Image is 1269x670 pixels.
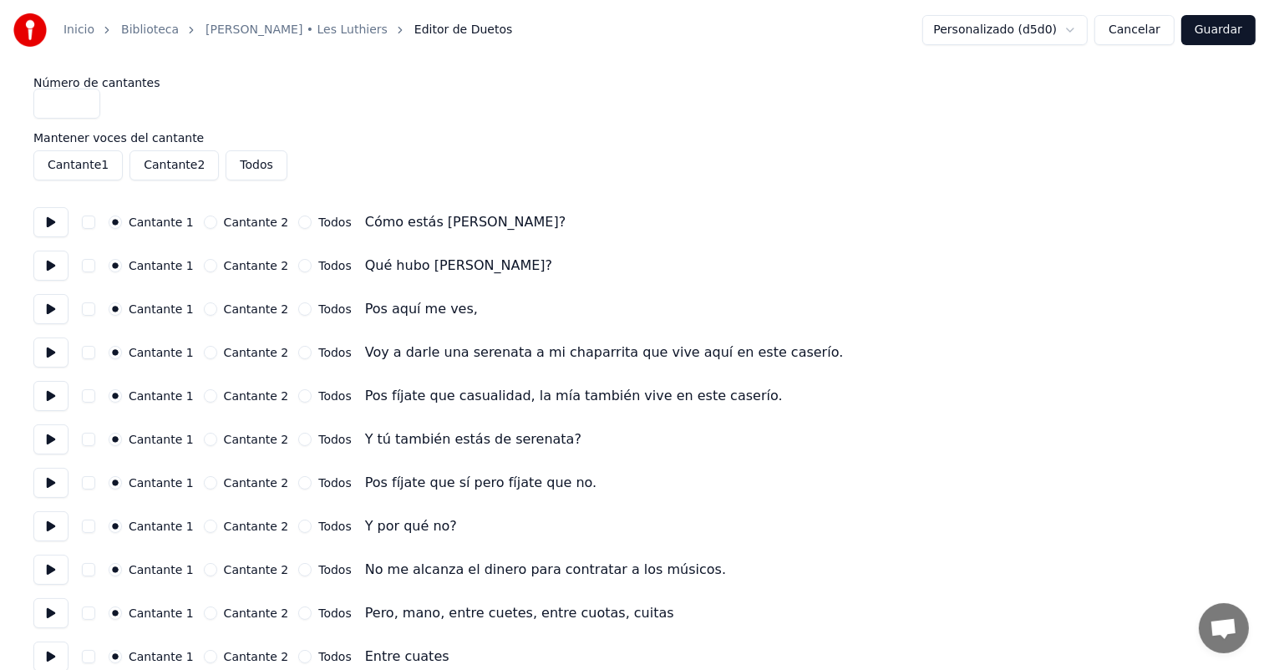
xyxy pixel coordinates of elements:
label: Cantante 1 [129,651,194,662]
button: Cancelar [1094,15,1175,45]
button: Todos [226,150,287,180]
label: Todos [318,607,351,619]
div: Cómo estás [PERSON_NAME]? [365,212,566,232]
label: Cantante 2 [224,216,289,228]
label: Cantante 2 [224,390,289,402]
label: Cantante 2 [224,477,289,489]
label: Cantante 1 [129,520,194,532]
label: Cantante 2 [224,260,289,272]
label: Cantante 2 [224,651,289,662]
label: Todos [318,564,351,576]
label: Cantante 2 [224,303,289,315]
label: Cantante 1 [129,347,194,358]
div: Y por qué no? [365,516,457,536]
label: Todos [318,520,351,532]
a: Chat abierto [1199,603,1249,653]
label: Cantante 1 [129,390,194,402]
label: Todos [318,434,351,445]
div: No me alcanza el dinero para contratar a los músicos. [365,560,726,580]
label: Todos [318,303,351,315]
label: Todos [318,347,351,358]
label: Cantante 1 [129,434,194,445]
label: Cantante 2 [224,564,289,576]
a: Inicio [63,22,94,38]
button: Cantante1 [33,150,123,180]
a: [PERSON_NAME] • Les Luthiers [206,22,388,38]
label: Todos [318,390,351,402]
a: Biblioteca [121,22,179,38]
div: Pero, mano, entre cuetes, entre cuotas, cuitas [365,603,674,623]
label: Cantante 1 [129,303,194,315]
label: Cantante 1 [129,607,194,619]
label: Cantante 1 [129,477,194,489]
label: Cantante 2 [224,434,289,445]
img: youka [13,13,47,47]
label: Todos [318,260,351,272]
label: Cantante 2 [224,607,289,619]
label: Todos [318,651,351,662]
label: Todos [318,477,351,489]
label: Cantante 1 [129,216,194,228]
button: Cantante2 [129,150,219,180]
div: Y tú también estás de serenata? [365,429,581,449]
button: Guardar [1181,15,1256,45]
label: Cantante 2 [224,520,289,532]
nav: breadcrumb [63,22,512,38]
div: Pos aquí me ves, [365,299,478,319]
div: Pos fíjate que casualidad, la mía también vive en este caserío. [365,386,783,406]
div: Entre cuates [365,647,449,667]
label: Cantante 2 [224,347,289,358]
span: Editor de Duetos [414,22,512,38]
label: Número de cantantes [33,77,1236,89]
label: Cantante 1 [129,564,194,576]
label: Cantante 1 [129,260,194,272]
label: Mantener voces del cantante [33,132,1236,144]
div: Qué hubo [PERSON_NAME]? [365,256,552,276]
label: Todos [318,216,351,228]
div: Pos fíjate que sí pero fíjate que no. [365,473,597,493]
div: Voy a darle una serenata a mi chaparrita que vive aquí en este caserío. [365,343,844,363]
